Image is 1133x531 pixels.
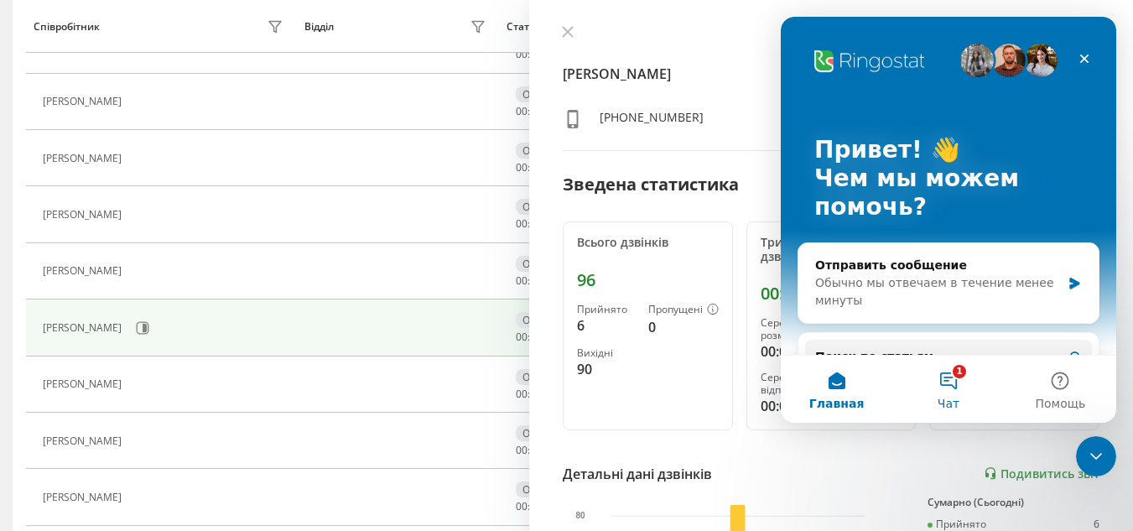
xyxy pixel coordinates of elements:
[761,341,902,362] div: 00:00:20
[577,347,635,359] div: Вихідні
[600,109,704,133] div: [PHONE_NUMBER]
[34,21,100,33] div: Співробітник
[928,497,1099,508] div: Сумарно (Сьогодні)
[984,466,1099,481] a: Подивитись звіт
[1076,436,1116,476] iframe: Intercom live chat
[781,17,1116,423] iframe: Intercom live chat
[516,49,556,60] div: : :
[1094,518,1099,530] div: 6
[516,425,569,441] div: Офлайн
[516,388,556,400] div: : :
[516,162,556,174] div: : :
[43,209,126,221] div: [PERSON_NAME]
[43,435,126,447] div: [PERSON_NAME]
[43,265,126,277] div: [PERSON_NAME]
[516,443,528,457] span: 00
[575,511,585,520] text: 80
[563,172,739,197] div: Зведена статистика
[516,312,569,328] div: Офлайн
[516,104,528,118] span: 00
[43,96,126,107] div: [PERSON_NAME]
[577,304,635,315] div: Прийнято
[516,331,556,343] div: : :
[516,143,569,159] div: Офлайн
[516,501,556,513] div: : :
[577,315,635,336] div: 6
[516,160,528,174] span: 00
[516,199,569,215] div: Офлайн
[761,372,902,396] div: Середня тривалість відповіді
[516,86,569,102] div: Офлайн
[516,216,528,231] span: 00
[577,270,719,290] div: 96
[516,369,569,385] div: Офлайн
[516,256,569,272] div: Офлайн
[516,275,556,287] div: : :
[648,317,719,337] div: 0
[577,359,635,379] div: 90
[563,464,712,484] div: Детальні дані дзвінків
[304,21,334,33] div: Відділ
[43,492,126,503] div: [PERSON_NAME]
[761,236,902,264] div: Тривалість усіх дзвінків
[516,387,528,401] span: 00
[516,445,556,456] div: : :
[563,64,1099,84] h4: [PERSON_NAME]
[516,218,556,230] div: : :
[577,236,719,250] div: Всього дзвінків
[507,21,539,33] div: Статус
[761,396,902,416] div: 00:00:18
[761,317,902,341] div: Середня тривалість розмови
[43,378,126,390] div: [PERSON_NAME]
[516,106,556,117] div: : :
[516,330,528,344] span: 00
[516,482,569,497] div: Офлайн
[928,518,986,530] div: Прийнято
[761,284,902,304] div: 00:31:46
[516,47,528,61] span: 00
[516,273,528,288] span: 00
[43,153,126,164] div: [PERSON_NAME]
[516,499,528,513] span: 00
[648,304,719,317] div: Пропущені
[43,322,126,334] div: [PERSON_NAME]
